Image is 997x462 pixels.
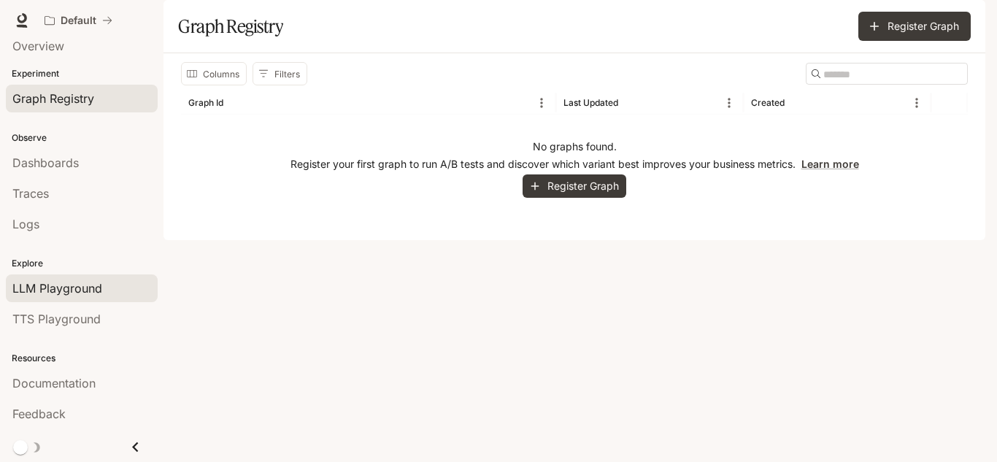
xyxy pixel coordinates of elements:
button: Register Graph [523,174,626,199]
button: Sort [620,92,642,114]
button: Menu [718,92,740,114]
button: Menu [906,92,928,114]
button: Show filters [253,62,307,85]
p: Default [61,15,96,27]
button: Select columns [181,62,247,85]
button: Menu [531,92,553,114]
button: Register Graph [858,12,971,41]
a: Learn more [801,158,859,170]
button: Sort [225,92,247,114]
button: All workspaces [38,6,119,35]
h1: Graph Registry [178,12,283,41]
p: No graphs found. [533,139,617,154]
div: Graph Id [188,97,223,108]
div: Created [751,97,785,108]
button: Sort [786,92,808,114]
p: Register your first graph to run A/B tests and discover which variant best improves your business... [290,157,859,172]
div: Search [806,63,968,85]
div: Last Updated [563,97,618,108]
